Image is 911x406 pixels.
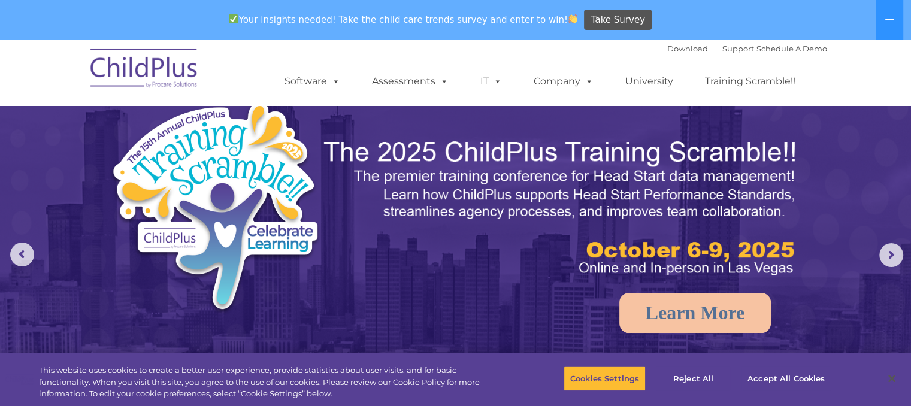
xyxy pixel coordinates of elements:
[224,8,583,31] span: Your insights needed! Take the child care trends survey and enter to win!
[591,10,645,31] span: Take Survey
[522,69,606,93] a: Company
[613,69,685,93] a: University
[667,44,708,53] a: Download
[39,365,501,400] div: This website uses cookies to create a better user experience, provide statistics about user visit...
[468,69,514,93] a: IT
[879,365,905,392] button: Close
[656,366,731,391] button: Reject All
[360,69,461,93] a: Assessments
[84,40,204,100] img: ChildPlus by Procare Solutions
[667,44,827,53] font: |
[722,44,754,53] a: Support
[693,69,807,93] a: Training Scramble!!
[619,293,771,333] a: Learn More
[229,14,238,23] img: ✅
[756,44,827,53] a: Schedule A Demo
[584,10,652,31] a: Take Survey
[741,366,831,391] button: Accept All Cookies
[564,366,646,391] button: Cookies Settings
[568,14,577,23] img: 👏
[273,69,352,93] a: Software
